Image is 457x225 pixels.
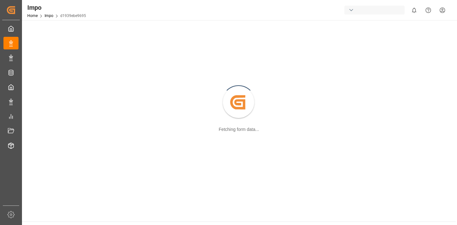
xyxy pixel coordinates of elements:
div: Fetching form data... [219,126,259,133]
a: Impo [45,14,53,18]
a: Home [27,14,38,18]
button: show 0 new notifications [407,3,421,17]
div: Impo [27,3,86,12]
button: Help Center [421,3,435,17]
